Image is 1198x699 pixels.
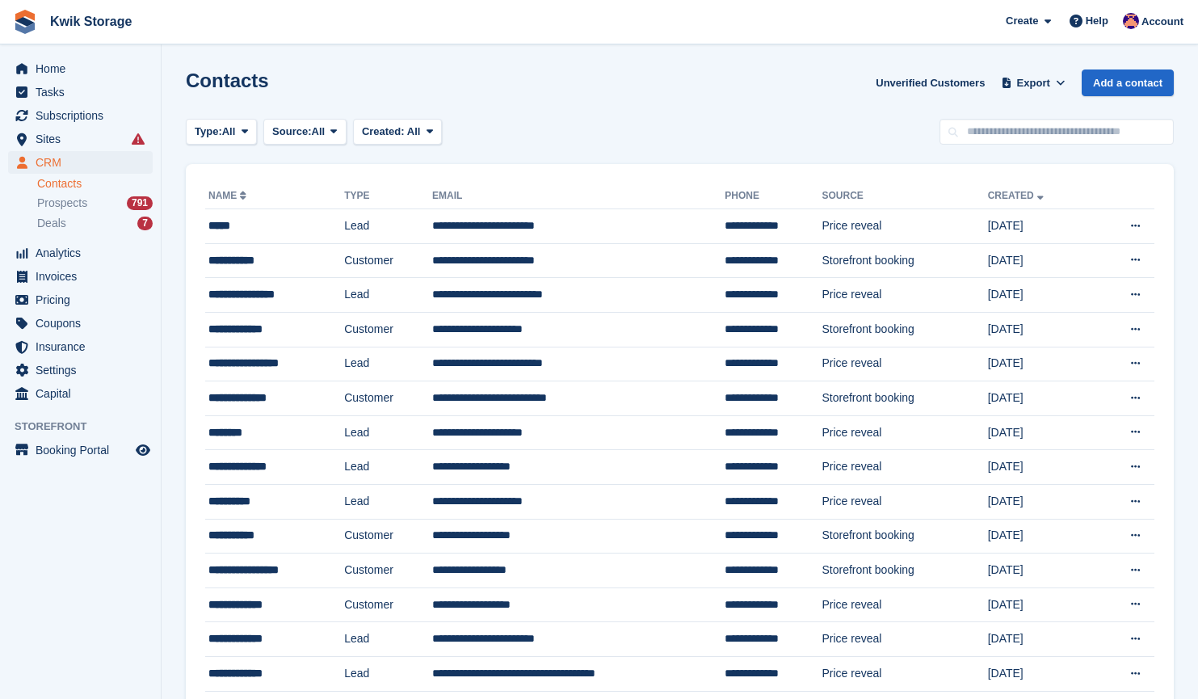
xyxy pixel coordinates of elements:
td: Price reveal [822,347,987,381]
a: menu [8,439,153,461]
span: Pricing [36,288,132,311]
a: menu [8,242,153,264]
a: Unverified Customers [869,69,991,96]
td: [DATE] [988,450,1094,485]
th: Source [822,183,987,209]
a: menu [8,151,153,174]
td: Price reveal [822,415,987,450]
a: Deals 7 [37,215,153,232]
td: [DATE] [988,243,1094,278]
a: menu [8,382,153,405]
td: Storefront booking [822,519,987,554]
a: Contacts [37,176,153,192]
td: Lead [344,450,432,485]
span: Subscriptions [36,104,132,127]
td: Price reveal [822,209,987,244]
span: Create [1006,13,1038,29]
a: menu [8,335,153,358]
td: Lead [344,347,432,381]
a: Kwik Storage [44,8,138,35]
td: [DATE] [988,622,1094,657]
td: Storefront booking [822,312,987,347]
span: CRM [36,151,132,174]
td: Customer [344,312,432,347]
a: Prospects 791 [37,195,153,212]
i: Smart entry sync failures have occurred [132,133,145,145]
a: menu [8,265,153,288]
td: [DATE] [988,656,1094,691]
td: Storefront booking [822,554,987,588]
a: menu [8,104,153,127]
span: All [312,124,326,140]
td: Price reveal [822,450,987,485]
span: Export [1017,75,1050,91]
a: Preview store [133,440,153,460]
td: Lead [344,656,432,691]
td: [DATE] [988,587,1094,622]
a: Add a contact [1082,69,1174,96]
a: menu [8,312,153,335]
span: Home [36,57,132,80]
td: [DATE] [988,381,1094,416]
span: Settings [36,359,132,381]
div: 791 [127,196,153,210]
span: Analytics [36,242,132,264]
span: Created: [362,125,405,137]
h1: Contacts [186,69,269,91]
td: [DATE] [988,278,1094,313]
td: Lead [344,484,432,519]
td: Price reveal [822,587,987,622]
td: [DATE] [988,312,1094,347]
img: Jade Stanley [1123,13,1139,29]
a: menu [8,288,153,311]
div: 7 [137,217,153,230]
td: Lead [344,209,432,244]
td: Price reveal [822,622,987,657]
a: menu [8,57,153,80]
td: Lead [344,622,432,657]
span: Deals [37,216,66,231]
span: All [222,124,236,140]
td: Price reveal [822,278,987,313]
span: Tasks [36,81,132,103]
button: Type: All [186,119,257,145]
span: Booking Portal [36,439,132,461]
span: Invoices [36,265,132,288]
td: Customer [344,519,432,554]
span: Coupons [36,312,132,335]
td: Price reveal [822,484,987,519]
button: Created: All [353,119,442,145]
button: Source: All [263,119,347,145]
td: [DATE] [988,415,1094,450]
td: Customer [344,381,432,416]
a: menu [8,359,153,381]
td: [DATE] [988,209,1094,244]
td: Customer [344,243,432,278]
span: Sites [36,128,132,150]
td: Customer [344,587,432,622]
a: menu [8,81,153,103]
span: Help [1086,13,1108,29]
td: Storefront booking [822,381,987,416]
th: Phone [725,183,822,209]
th: Type [344,183,432,209]
td: Lead [344,415,432,450]
td: [DATE] [988,519,1094,554]
span: Type: [195,124,222,140]
a: Created [988,190,1047,201]
td: Customer [344,554,432,588]
td: Lead [344,278,432,313]
td: [DATE] [988,554,1094,588]
td: [DATE] [988,484,1094,519]
td: Storefront booking [822,243,987,278]
img: stora-icon-8386f47178a22dfd0bd8f6a31ec36ba5ce8667c1dd55bd0f319d3a0aa187defe.svg [13,10,37,34]
td: [DATE] [988,347,1094,381]
td: Price reveal [822,656,987,691]
span: Account [1141,14,1183,30]
span: All [407,125,421,137]
span: Prospects [37,196,87,211]
span: Storefront [15,419,161,435]
a: menu [8,128,153,150]
th: Email [432,183,725,209]
span: Insurance [36,335,132,358]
